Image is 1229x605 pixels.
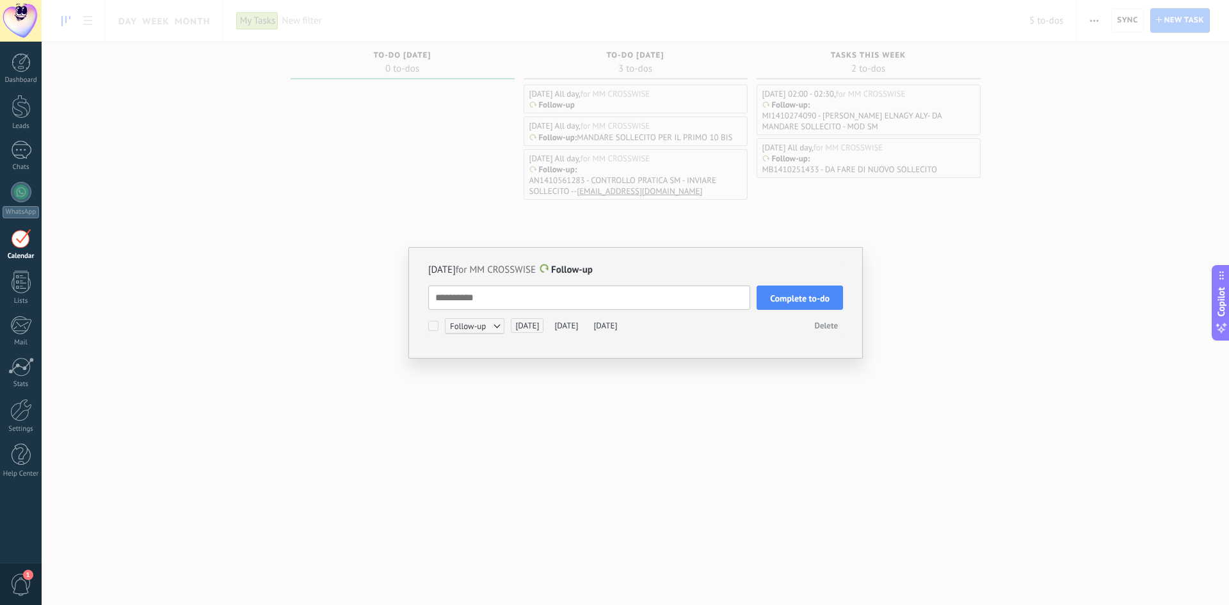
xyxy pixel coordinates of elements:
div: Mail [3,339,40,347]
div: Stats [3,380,40,389]
button: Delete [809,316,843,335]
span: Follow-up [445,318,504,334]
span: Copilot [1215,287,1228,316]
span: 1 [23,570,33,580]
span: [DATE] [589,318,622,333]
span: Complete to-do [770,294,830,303]
div: Lists [3,297,40,305]
div: Help Center [3,470,40,478]
div: Chats [3,163,40,172]
span: [DATE] [511,318,543,333]
span: Follow-up [551,264,593,276]
div: Dashboard [3,76,40,85]
span: [DATE] [550,318,582,333]
button: Complete to-do [757,286,843,310]
div: Calendar [3,252,40,261]
div: WhatsApp [3,206,39,218]
div: Leads [3,122,40,131]
span: [DATE] [428,264,456,276]
div: Settings [3,425,40,433]
span: Delete [814,320,838,331]
span: for MM CROSSWISE [428,264,536,276]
